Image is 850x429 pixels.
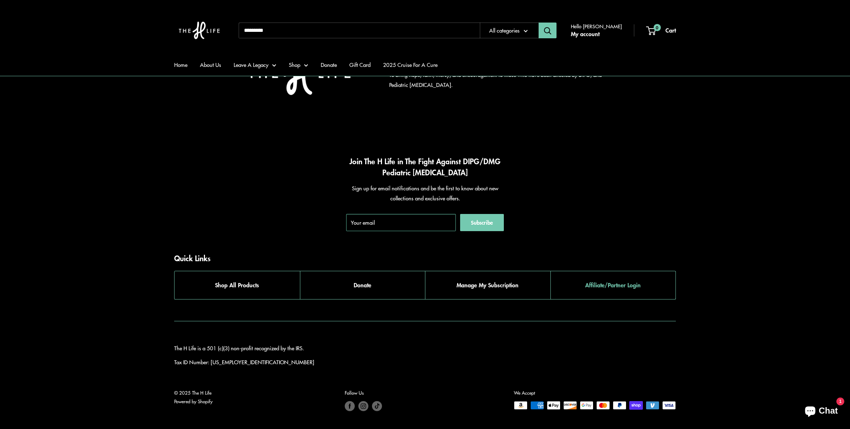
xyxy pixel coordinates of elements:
[300,271,425,299] a: Donate
[358,401,368,411] a: Follow us on Instagram
[571,21,622,31] span: Hello [PERSON_NAME]
[174,253,211,264] h2: Quick Links
[174,7,224,54] img: The H Life
[550,271,676,299] a: Affiliate/Partner Login
[345,389,382,397] p: Follow Us
[665,26,676,34] span: Cart
[175,271,300,299] a: Shop All Products
[174,398,212,405] a: Powered by Shopify
[514,389,676,397] p: We Accept
[389,70,613,90] p: To bring hope, faith, mercy, and encouragement to those who have been affected by DIPG, and Pedia...
[798,400,844,423] inbox-online-store-chat: Shopify online store chat
[539,23,557,38] button: Search
[239,23,480,38] input: Search...
[425,271,550,299] a: Manage My Subscription
[349,60,371,70] a: Gift Card
[460,214,504,231] button: Subscribe
[571,29,600,39] a: My account
[200,60,221,70] a: About Us
[654,24,661,31] span: 0
[234,60,276,70] a: Leave A Legacy
[345,401,355,411] a: Follow us on Facebook
[647,25,676,36] a: 0 Cart
[289,60,308,70] a: Shop
[174,60,187,70] a: Home
[174,389,212,406] p: © 2025 The H Life
[346,183,504,203] p: Sign up for email notifications and be the first to know about new collections and exclusive offers.
[321,60,337,70] a: Donate
[174,357,676,367] p: Tax ID Number: [US_EMPLOYER_IDENTIFICATION_NUMBER]
[174,343,676,353] p: The H Life is a 501 (c)(3) non-profit recognized by the IRS.
[383,60,438,70] a: 2025 Cruise For A Cure
[372,401,382,411] a: Follow us on TikTok
[346,156,504,178] h2: Join The H Life in The Fight Against DIPG/DMG Pediatric [MEDICAL_DATA]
